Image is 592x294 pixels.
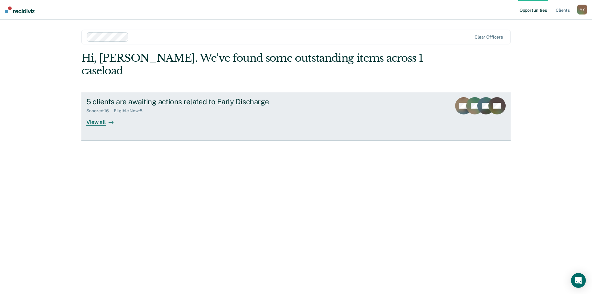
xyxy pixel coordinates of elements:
[475,35,503,40] div: Clear officers
[577,5,587,14] div: M Y
[81,52,425,77] div: Hi, [PERSON_NAME]. We’ve found some outstanding items across 1 caseload
[86,97,303,106] div: 5 clients are awaiting actions related to Early Discharge
[114,108,147,114] div: Eligible Now : 5
[571,273,586,288] div: Open Intercom Messenger
[81,92,511,141] a: 5 clients are awaiting actions related to Early DischargeSnoozed:16Eligible Now:5View all
[86,114,121,126] div: View all
[86,108,114,114] div: Snoozed : 16
[5,6,35,13] img: Recidiviz
[577,5,587,14] button: MY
